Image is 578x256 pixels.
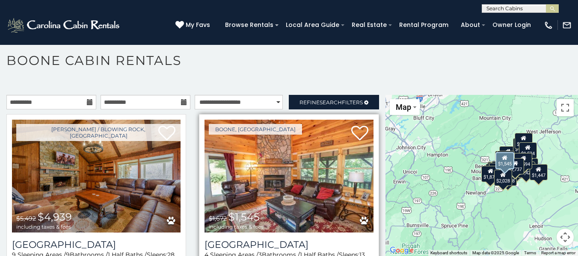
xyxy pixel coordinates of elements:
[16,224,72,230] span: including taxes & fees
[557,229,574,246] button: Map camera controls
[495,150,513,167] div: $3,154
[430,250,467,256] button: Keyboard shortcuts
[282,18,344,32] a: Local Area Guide
[456,18,484,32] a: About
[209,124,302,135] a: Boone, [GEOGRAPHIC_DATA]
[16,124,181,141] a: [PERSON_NAME] / Blowing Rock, [GEOGRAPHIC_DATA]
[205,239,373,250] h3: Willow Valley View
[388,245,416,256] img: Google
[205,239,373,250] a: [GEOGRAPHIC_DATA]
[514,133,532,149] div: $1,188
[205,120,373,232] img: Willow Valley View
[347,18,391,32] a: Real Estate
[395,18,453,32] a: Rental Program
[495,152,514,169] div: $1,545
[472,250,519,255] span: Map data ©2025 Google
[209,224,264,230] span: including taxes & fees
[289,95,379,109] a: RefineSearchFilters
[519,142,537,159] div: $1,524
[390,99,420,115] button: Change map style
[562,21,572,30] img: mail-regular-white.png
[320,99,342,106] span: Search
[221,18,278,32] a: Browse Rentals
[205,120,373,232] a: Willow Valley View $1,672 $1,545 including taxes & fees
[498,169,516,185] div: $1,638
[12,120,181,232] img: Appalachian Mountain Lodge
[488,18,535,32] a: Owner Login
[506,158,524,174] div: $1,737
[388,245,416,256] a: Open this area in Google Maps (opens a new window)
[228,211,260,223] span: $1,545
[481,165,499,182] div: $1,870
[494,169,512,185] div: $2,028
[186,21,210,29] span: My Favs
[496,151,514,167] div: $1,306
[175,21,212,30] a: My Favs
[12,239,181,250] a: [GEOGRAPHIC_DATA]
[209,215,227,222] span: $1,672
[299,99,363,106] span: Refine Filters
[530,164,548,180] div: $1,447
[38,211,72,223] span: $4,939
[517,161,535,177] div: $1,422
[557,99,574,116] button: Toggle fullscreen view
[12,239,181,250] h3: Appalachian Mountain Lodge
[513,138,531,154] div: $1,030
[6,17,122,34] img: White-1-2.png
[514,153,532,169] div: $1,594
[541,250,575,255] a: Report a map error
[12,120,181,232] a: Appalachian Mountain Lodge $5,492 $4,939 including taxes & fees
[544,21,553,30] img: phone-regular-white.png
[396,103,411,112] span: Map
[16,215,36,222] span: $5,492
[499,146,517,162] div: $1,866
[524,250,536,255] a: Terms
